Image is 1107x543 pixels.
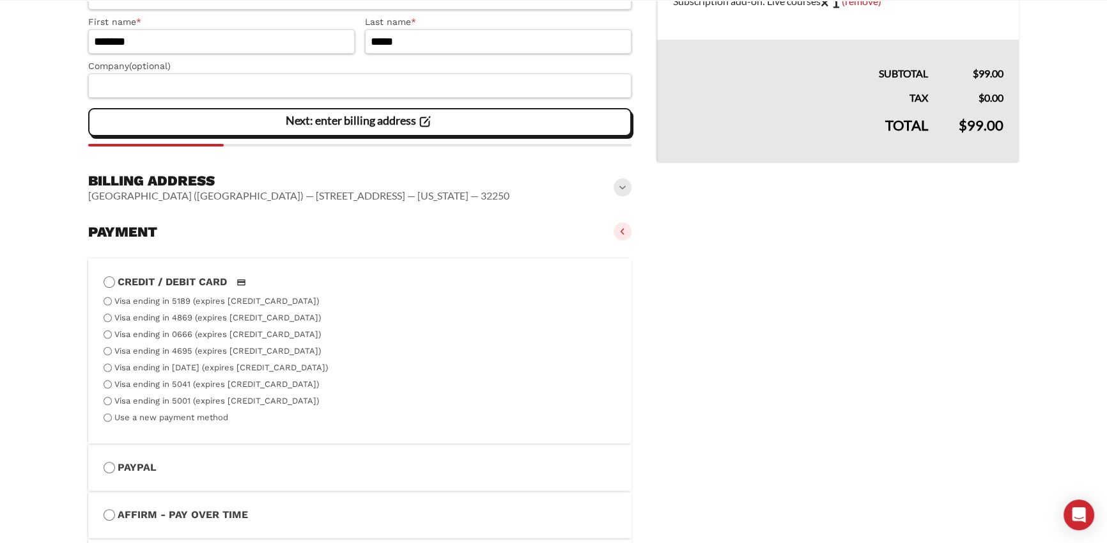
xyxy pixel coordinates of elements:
label: PayPal [104,459,616,476]
label: Affirm - Pay over time [104,507,616,523]
vaadin-button: Next: enter billing address [88,108,631,136]
th: Tax [657,82,943,106]
input: Affirm - Pay over time [104,509,115,521]
th: Total [657,106,943,162]
label: Visa ending in 0666 (expires [CREDIT_CARD_DATA]) [114,329,321,339]
label: Use a new payment method [114,413,228,422]
h3: Payment [88,223,157,241]
label: Last name [365,15,631,29]
label: Visa ending in 5041 (expires [CREDIT_CARD_DATA]) [114,379,320,389]
vaadin-horizontal-layout: [GEOGRAPHIC_DATA] ([GEOGRAPHIC_DATA]) — [STREET_ADDRESS] — [US_STATE] — 32250 [88,189,509,202]
div: Open Intercom Messenger [1064,500,1094,530]
label: First name [88,15,355,29]
label: Company [88,59,631,74]
label: Visa ending in 5001 (expires [CREDIT_CARD_DATA]) [114,396,320,405]
bdi: 99.00 [959,116,1003,134]
th: Subtotal [657,40,943,82]
input: PayPal [104,462,115,473]
input: Credit / Debit CardCredit / Debit Card [104,276,115,288]
img: Credit / Debit Card [229,274,253,290]
label: Visa ending in 5189 (expires [CREDIT_CARD_DATA]) [114,296,320,306]
label: Visa ending in 4695 (expires [CREDIT_CARD_DATA]) [114,346,321,356]
h3: Billing address [88,172,509,190]
label: Visa ending in 4869 (expires [CREDIT_CARD_DATA]) [114,313,321,322]
span: $ [959,116,967,134]
bdi: 0.00 [979,91,1003,104]
span: $ [973,67,979,79]
label: Credit / Debit Card [104,274,616,290]
label: Visa ending in [DATE] (expires [CREDIT_CARD_DATA]) [114,363,329,372]
bdi: 99.00 [973,67,1003,79]
span: (optional) [129,61,171,71]
span: $ [979,91,984,104]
